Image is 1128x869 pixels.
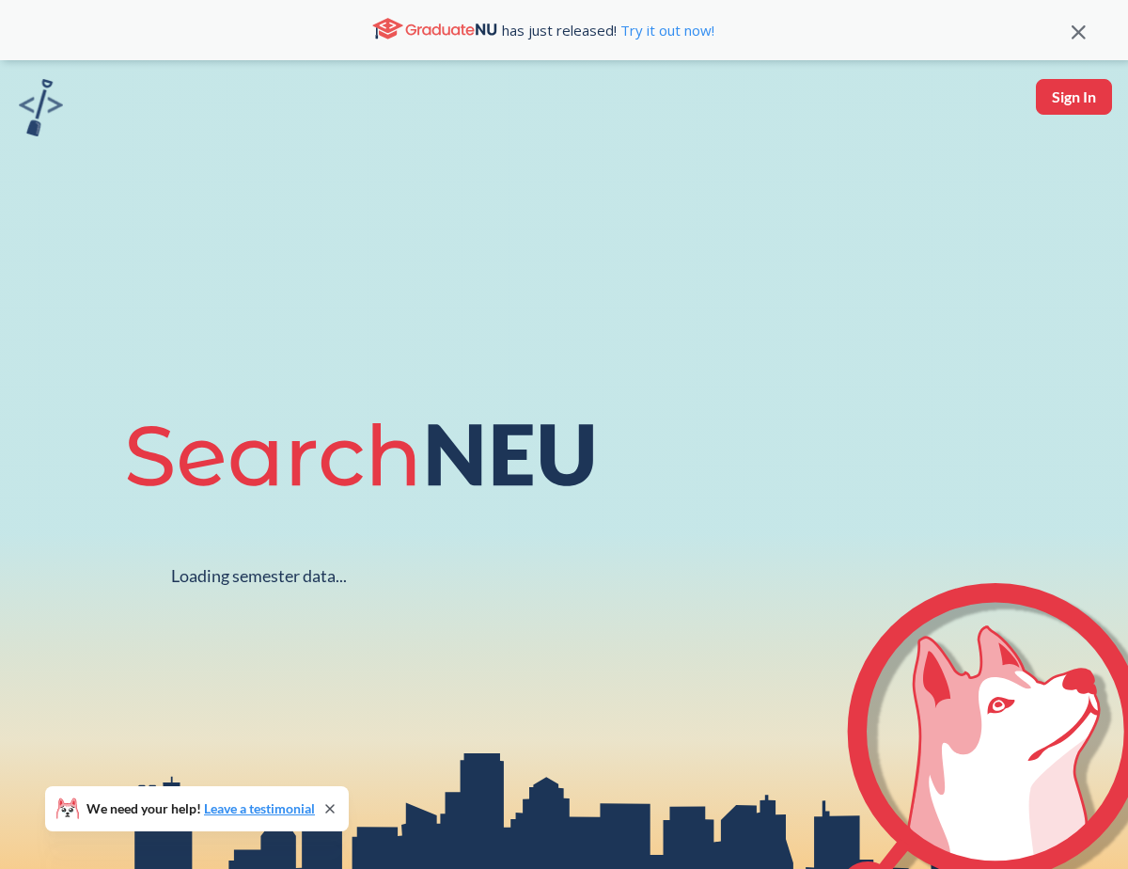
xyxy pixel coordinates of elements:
[204,800,315,816] a: Leave a testimonial
[617,21,714,39] a: Try it out now!
[1036,79,1112,115] button: Sign In
[19,79,63,136] img: sandbox logo
[86,802,315,815] span: We need your help!
[19,79,63,142] a: sandbox logo
[502,20,714,40] span: has just released!
[171,565,347,587] div: Loading semester data...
